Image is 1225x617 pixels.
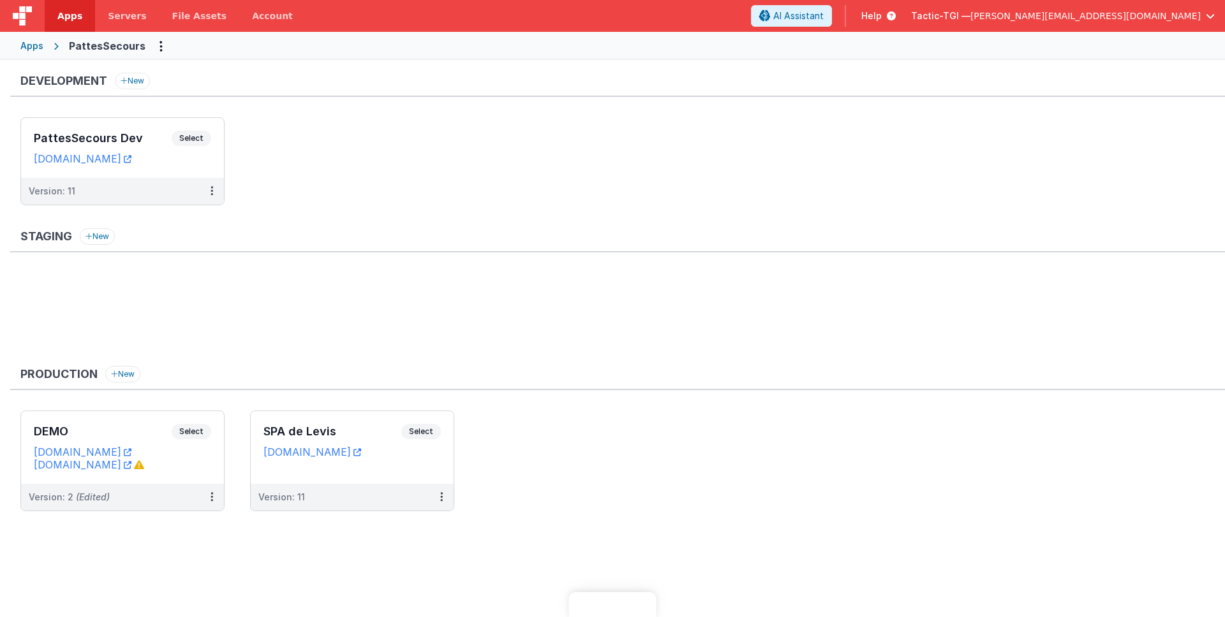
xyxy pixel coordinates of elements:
[172,131,211,146] span: Select
[34,152,131,165] a: [DOMAIN_NAME]
[20,230,72,243] h3: Staging
[105,366,140,382] button: New
[258,491,305,504] div: Version: 11
[34,446,131,458] a: [DOMAIN_NAME]
[29,491,110,504] div: Version: 2
[34,458,131,471] a: [DOMAIN_NAME]
[34,132,172,145] h3: PattesSecours Dev
[69,38,145,54] div: PattesSecours
[57,10,82,22] span: Apps
[20,75,107,87] h3: Development
[861,10,882,22] span: Help
[401,424,441,439] span: Select
[80,228,115,245] button: New
[20,368,98,381] h3: Production
[20,40,43,52] div: Apps
[911,10,970,22] span: Tactic-TGI —
[773,10,824,22] span: AI Assistant
[34,425,172,438] h3: DEMO
[751,5,832,27] button: AI Assistant
[115,73,150,89] button: New
[264,446,361,458] a: [DOMAIN_NAME]
[172,10,227,22] span: File Assets
[151,36,171,56] button: Options
[76,491,110,502] span: (Edited)
[172,424,211,439] span: Select
[911,10,1215,22] button: Tactic-TGI — [PERSON_NAME][EMAIL_ADDRESS][DOMAIN_NAME]
[29,185,75,198] div: Version: 11
[108,10,146,22] span: Servers
[264,425,401,438] h3: SPA de Levis
[970,10,1201,22] span: [PERSON_NAME][EMAIL_ADDRESS][DOMAIN_NAME]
